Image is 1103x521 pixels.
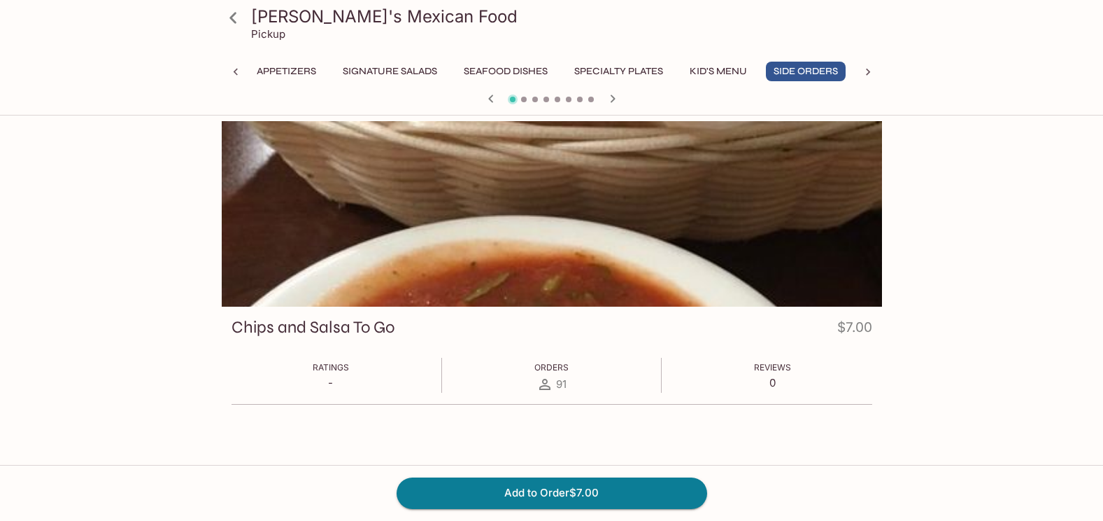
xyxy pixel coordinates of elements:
span: 91 [556,377,567,391]
button: Appetizers [249,62,324,81]
h4: $7.00 [837,317,872,344]
h3: [PERSON_NAME]'s Mexican Food [251,6,876,27]
span: Ratings [313,362,349,373]
button: Signature Salads [335,62,445,81]
button: Seafood Dishes [456,62,555,81]
button: Add to Order$7.00 [397,478,707,508]
p: 0 [754,376,791,389]
p: Pickup [251,27,285,41]
button: Specialty Plates [567,62,671,81]
p: - [313,376,349,389]
div: Chips and Salsa To Go [222,121,882,307]
h3: Chips and Salsa To Go [232,317,394,338]
span: Orders [534,362,569,373]
button: Kid's Menu [682,62,755,81]
button: Side Orders [766,62,846,81]
span: Reviews [754,362,791,373]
